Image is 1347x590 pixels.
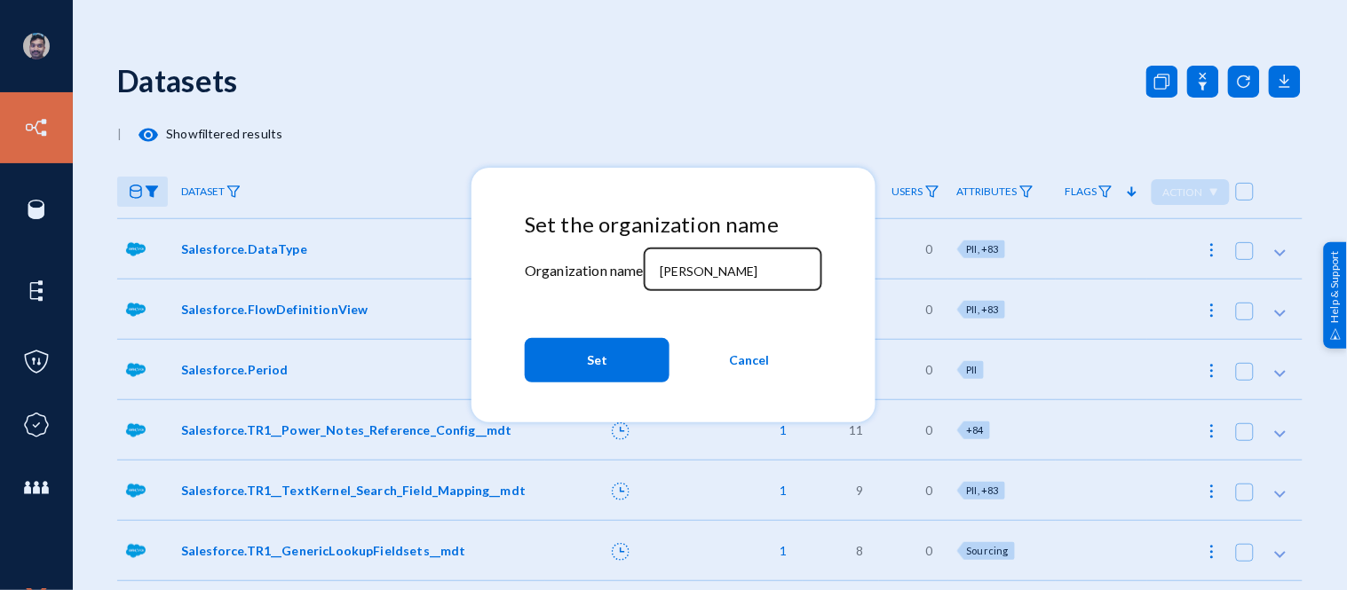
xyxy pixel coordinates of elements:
[525,262,644,279] mat-label: Organization name
[730,344,770,376] span: Cancel
[660,264,812,279] input: Organization name
[525,338,670,382] button: Set
[677,338,821,382] button: Cancel
[525,212,822,238] h4: Set the organization name
[587,344,607,376] span: Set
